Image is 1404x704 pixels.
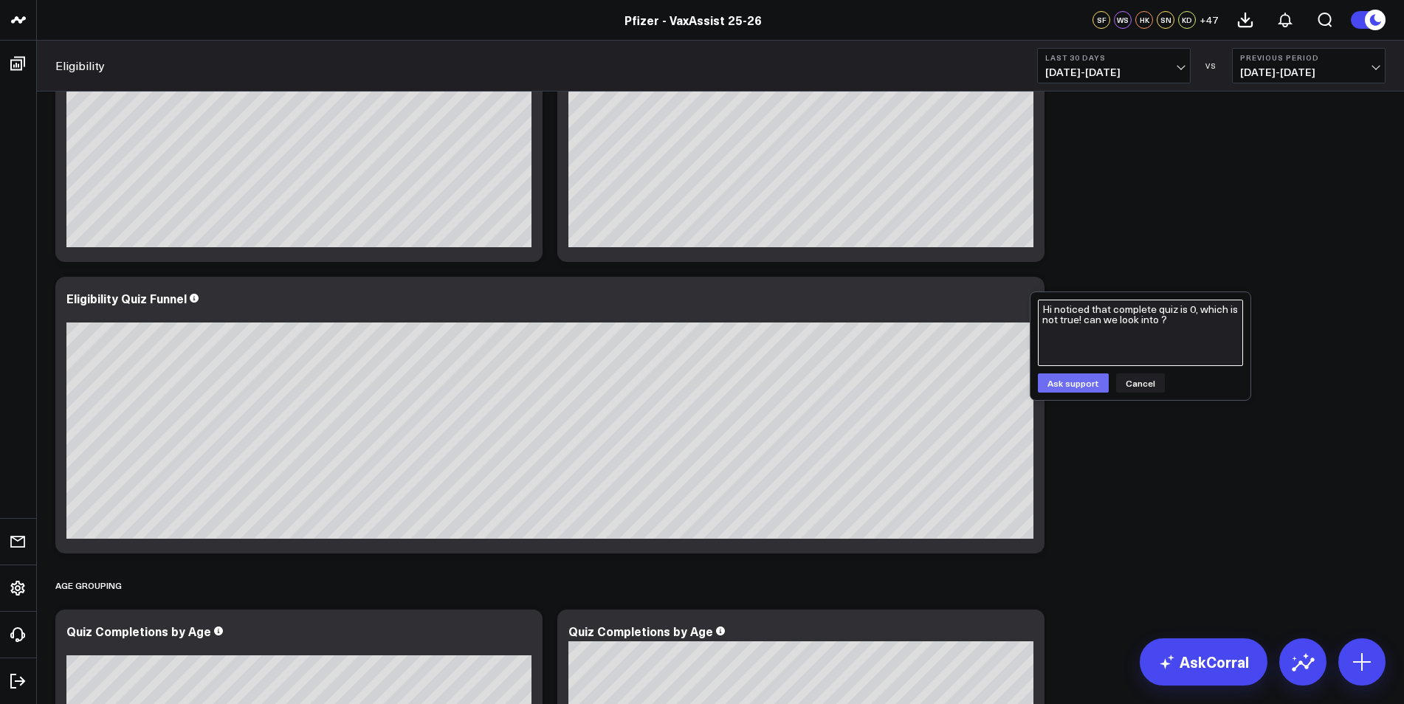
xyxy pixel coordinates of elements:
div: Age Grouping [55,568,122,602]
div: KD [1178,11,1196,29]
button: +47 [1200,11,1218,29]
div: SN [1157,11,1174,29]
span: + 47 [1200,15,1218,25]
span: [DATE] - [DATE] [1045,66,1183,78]
div: Quiz Completions by Age [66,623,211,639]
button: Ask support [1038,373,1109,393]
b: Last 30 Days [1045,53,1183,62]
div: HK [1135,11,1153,29]
div: SF [1092,11,1110,29]
div: Eligibility Quiz Funnel [66,290,187,306]
div: Quiz Completions by Age [568,623,713,639]
b: Previous Period [1240,53,1377,62]
a: Pfizer - VaxAssist 25-26 [624,12,762,28]
a: AskCorral [1140,638,1267,686]
span: [DATE] - [DATE] [1240,66,1377,78]
button: Cancel [1116,373,1165,393]
button: Last 30 Days[DATE]-[DATE] [1037,48,1191,83]
button: Previous Period[DATE]-[DATE] [1232,48,1386,83]
a: Eligibility [55,58,105,74]
div: VS [1198,61,1225,70]
div: WS [1114,11,1132,29]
